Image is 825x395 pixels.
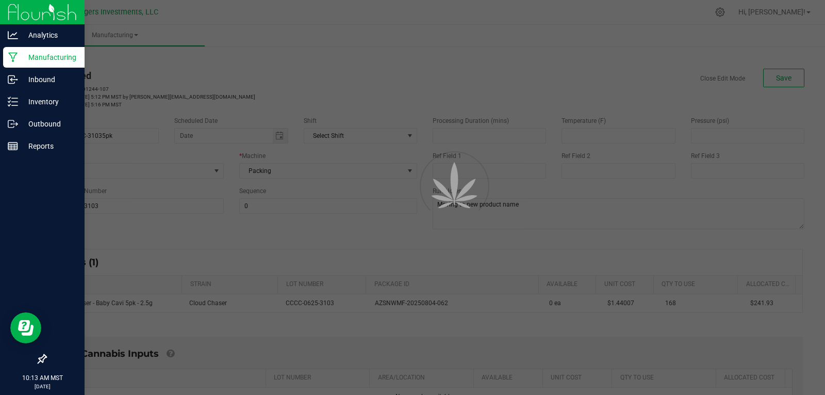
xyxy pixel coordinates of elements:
inline-svg: Analytics [8,30,18,40]
p: Inventory [18,96,80,108]
inline-svg: Manufacturing [8,52,18,62]
inline-svg: Outbound [8,119,18,129]
p: 10:13 AM MST [5,373,80,383]
p: Analytics [18,29,80,41]
iframe: Resource center [10,312,41,343]
p: Inbound [18,73,80,86]
inline-svg: Inbound [8,74,18,85]
inline-svg: Inventory [8,97,18,107]
inline-svg: Reports [8,141,18,151]
p: [DATE] [5,383,80,390]
p: Manufacturing [18,51,80,64]
p: Reports [18,140,80,152]
p: Outbound [18,118,80,130]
